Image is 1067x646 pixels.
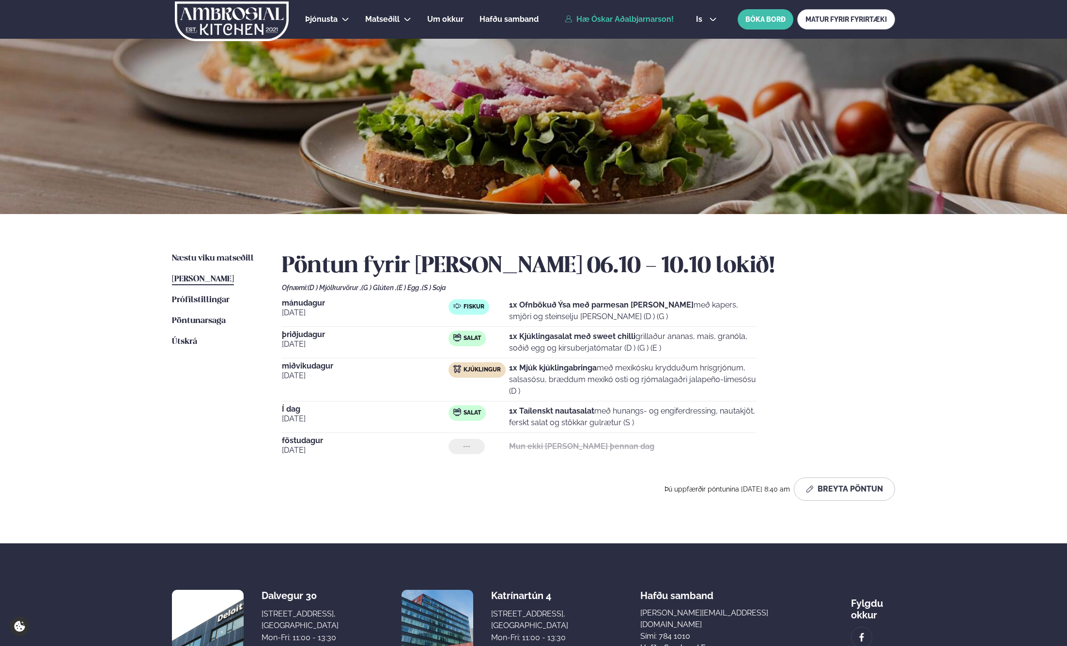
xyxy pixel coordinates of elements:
[509,332,635,341] strong: 1x Kjúklingasalat með sweet chilli
[365,14,400,25] a: Matseðill
[851,590,895,621] div: Fylgdu okkur
[361,284,397,292] span: (G ) Glúten ,
[794,477,895,501] button: Breyta Pöntun
[282,284,895,292] div: Ofnæmi:
[453,408,461,416] img: salad.svg
[464,409,481,417] span: Salat
[174,1,290,41] img: logo
[172,315,226,327] a: Pöntunarsaga
[509,331,757,354] p: grillaður ananas, maís, granóla, soðið egg og kirsuberjatómatar (D ) (G ) (E )
[509,363,597,372] strong: 1x Mjúk kjúklingabringa
[10,616,30,636] a: Cookie settings
[282,362,448,370] span: miðvikudagur
[640,582,713,601] span: Hafðu samband
[397,284,422,292] span: (E ) Egg ,
[491,590,568,601] div: Katrínartún 4
[305,15,338,24] span: Þjónusta
[172,253,254,264] a: Næstu viku matseðill
[262,632,339,644] div: Mon-Fri: 11:00 - 13:30
[427,14,464,25] a: Um okkur
[464,366,501,374] span: Kjúklingur
[738,9,793,30] button: BÓKA BORÐ
[479,15,539,24] span: Hafðu samband
[282,405,448,413] span: Í dag
[565,15,674,24] a: Hæ Óskar Aðalbjarnarson!
[172,338,197,346] span: Útskrá
[491,608,568,631] div: [STREET_ADDRESS], [GEOGRAPHIC_DATA]
[282,253,895,280] h2: Pöntun fyrir [PERSON_NAME] 06.10 - 10.10 lokið!
[509,300,694,309] strong: 1x Ofnbökuð Ýsa með parmesan [PERSON_NAME]
[696,15,705,23] span: is
[509,442,654,451] strong: Mun ekki [PERSON_NAME] þennan dag
[172,296,230,304] span: Prófílstillingar
[509,405,757,429] p: með hunangs- og engiferdressing, nautakjöt, ferskt salat og stökkar gulrætur (S )
[305,14,338,25] a: Þjónusta
[422,284,446,292] span: (S ) Soja
[282,331,448,338] span: þriðjudagur
[464,335,481,342] span: Salat
[427,15,464,24] span: Um okkur
[797,9,895,30] a: MATUR FYRIR FYRIRTÆKI
[172,294,230,306] a: Prófílstillingar
[172,274,234,285] a: [PERSON_NAME]
[491,632,568,644] div: Mon-Fri: 11:00 - 13:30
[453,334,461,341] img: salad.svg
[308,284,361,292] span: (D ) Mjólkurvörur ,
[282,370,448,382] span: [DATE]
[688,15,725,23] button: is
[262,608,339,631] div: [STREET_ADDRESS], [GEOGRAPHIC_DATA]
[856,632,867,643] img: image alt
[640,607,778,631] a: [PERSON_NAME][EMAIL_ADDRESS][DOMAIN_NAME]
[463,443,470,450] span: ---
[509,362,757,397] p: með mexíkósku krydduðum hrísgrjónum, salsasósu, bræddum mexíkó osti og rjómalagaðri jalapeño-lime...
[282,413,448,425] span: [DATE]
[365,15,400,24] span: Matseðill
[282,445,448,456] span: [DATE]
[464,303,484,311] span: Fiskur
[479,14,539,25] a: Hafðu samband
[453,302,461,310] img: fish.svg
[509,406,594,415] strong: 1x Taílenskt nautasalat
[640,631,778,642] p: Sími: 784 1010
[262,590,339,601] div: Dalvegur 30
[282,299,448,307] span: mánudagur
[172,336,197,348] a: Útskrá
[665,485,790,493] span: Þú uppfærðir pöntunina [DATE] 8:40 am
[172,254,254,262] span: Næstu viku matseðill
[282,437,448,445] span: föstudagur
[509,299,757,323] p: með kapers, smjöri og steinselju [PERSON_NAME] (D ) (G )
[172,317,226,325] span: Pöntunarsaga
[172,275,234,283] span: [PERSON_NAME]
[453,365,461,373] img: chicken.svg
[282,338,448,350] span: [DATE]
[282,307,448,319] span: [DATE]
